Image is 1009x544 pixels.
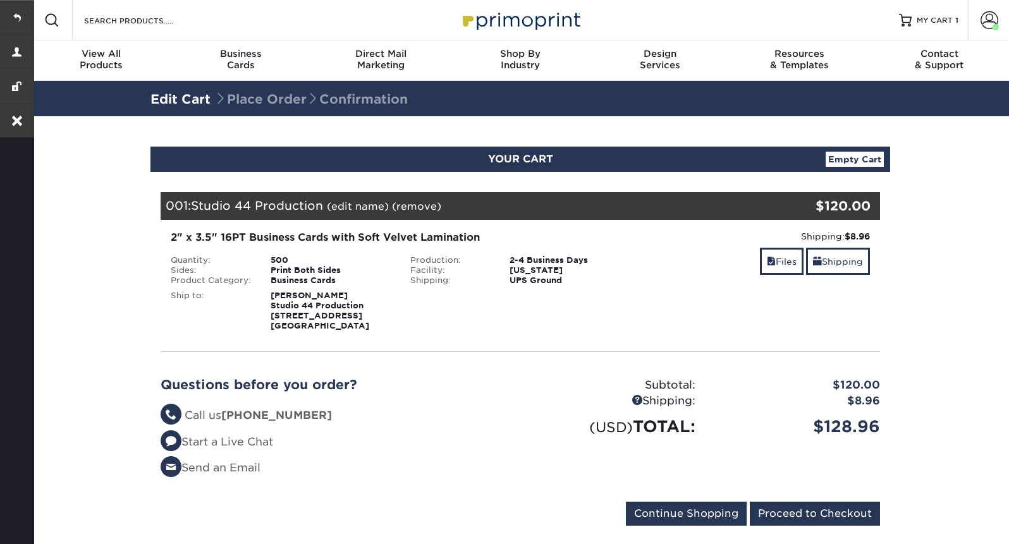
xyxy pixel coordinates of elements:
div: 2-4 Business Days [500,255,640,265]
span: Direct Mail [311,48,451,59]
span: Shop By [451,48,590,59]
div: Production: [401,255,501,265]
div: Print Both Sides [261,265,401,275]
a: Edit Cart [150,92,211,107]
div: UPS Ground [500,275,640,286]
div: 2" x 3.5" 16PT Business Cards with Soft Velvet Lamination [171,230,630,245]
div: Services [590,48,730,71]
span: MY CART [917,15,953,26]
a: (remove) [392,200,441,212]
div: [US_STATE] [500,265,640,275]
a: BusinessCards [171,40,311,81]
div: Business Cards [261,275,401,286]
span: Studio 44 Production [191,198,323,212]
a: Resources& Templates [730,40,869,81]
iframe: Google Customer Reviews [3,505,107,540]
li: Call us [161,408,511,424]
strong: $8.96 [845,231,870,241]
div: Shipping: [520,393,705,409]
img: Primoprint [457,6,584,33]
h2: Questions before you order? [161,377,511,392]
div: Shipping: [649,230,870,243]
a: (edit name) [327,200,389,212]
div: Product Category: [161,275,261,286]
div: Ship to: [161,291,261,331]
div: Sides: [161,265,261,275]
div: Cards [171,48,311,71]
small: (USD) [589,419,633,435]
div: 500 [261,255,401,265]
input: Continue Shopping [626,502,747,526]
a: Send an Email [161,461,260,474]
span: Design [590,48,730,59]
span: YOUR CART [488,153,553,165]
span: shipping [813,257,822,267]
span: files [767,257,776,267]
a: Files [760,248,804,275]
div: Marketing [311,48,451,71]
div: $8.96 [705,393,890,409]
strong: [PHONE_NUMBER] [221,409,332,421]
div: Shipping: [401,275,501,286]
div: Subtotal: [520,377,705,394]
a: Shop ByIndustry [451,40,590,81]
div: 001: [161,192,760,220]
div: Industry [451,48,590,71]
div: $120.00 [760,196,871,215]
div: $120.00 [705,377,890,394]
div: & Templates [730,48,869,71]
span: Contact [869,48,1009,59]
span: Place Order Confirmation [214,92,408,107]
span: 1 [955,16,958,25]
input: Proceed to Checkout [750,502,880,526]
div: TOTAL: [520,414,705,438]
span: Resources [730,48,869,59]
a: Shipping [806,248,870,275]
a: Contact& Support [869,40,1009,81]
div: Facility: [401,265,501,275]
div: Quantity: [161,255,261,265]
strong: [PERSON_NAME] Studio 44 Production [STREET_ADDRESS] [GEOGRAPHIC_DATA] [271,291,369,330]
div: & Support [869,48,1009,71]
a: Direct MailMarketing [311,40,451,81]
a: View AllProducts [32,40,171,81]
span: Business [171,48,311,59]
span: View All [32,48,171,59]
a: Start a Live Chat [161,435,273,448]
input: SEARCH PRODUCTS..... [83,13,206,28]
div: Products [32,48,171,71]
a: DesignServices [590,40,730,81]
a: Empty Cart [826,152,884,167]
div: $128.96 [705,414,890,438]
